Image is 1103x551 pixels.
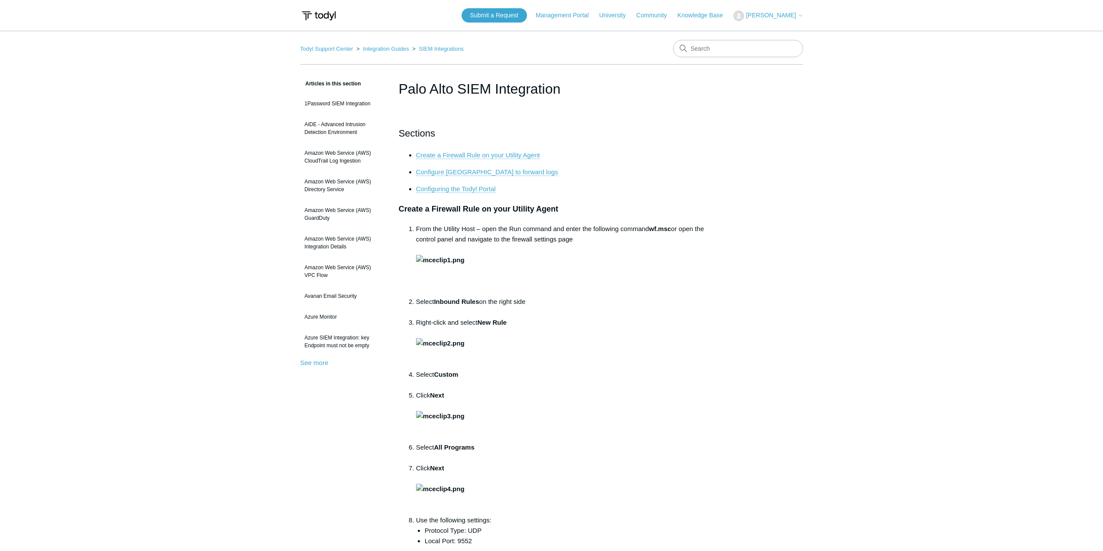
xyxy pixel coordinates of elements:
[416,224,705,297] li: From the Utility Host – open the Run command and enter the following command or open the control ...
[399,126,705,141] h2: Sections
[300,359,329,366] a: See more
[300,288,386,304] a: Avanan Email Security
[300,81,361,87] span: Articles in this section
[300,329,386,354] a: Azure SIEM Integration: key Endpoint must not be empty
[434,298,479,305] strong: Inbound Rules
[536,11,597,20] a: Management Portal
[416,317,705,369] li: Right-click and select
[416,442,705,463] li: Select
[416,464,465,492] strong: Next
[300,259,386,284] a: Amazon Web Service (AWS) VPC Flow
[673,40,803,57] input: Search
[416,297,705,317] li: Select on the right side
[300,145,386,169] a: Amazon Web Service (AWS) CloudTrail Log Ingestion
[355,46,410,52] li: Integration Guides
[300,8,337,24] img: Todyl Support Center Help Center home page
[416,391,465,420] strong: Next
[416,151,540,159] a: Create a Firewall Rule on your Utility Agent
[300,202,386,226] a: Amazon Web Service (AWS) GuardDuty
[416,168,558,176] a: Configure [GEOGRAPHIC_DATA] to forward logs
[636,11,676,20] a: Community
[462,8,527,23] a: Submit a Request
[425,525,705,536] li: Protocol Type: UDP
[434,371,458,378] strong: Custom
[363,46,409,52] a: Integration Guides
[419,46,464,52] a: SIEM Integrations
[416,390,705,442] li: Click
[599,11,634,20] a: University
[300,46,355,52] li: Todyl Support Center
[733,10,803,21] button: [PERSON_NAME]
[399,78,705,99] h1: Palo Alto SIEM Integration
[300,46,353,52] a: Todyl Support Center
[399,203,705,215] h3: Create a Firewall Rule on your Utility Agent
[300,231,386,255] a: Amazon Web Service (AWS) Integration Details
[410,46,464,52] li: SIEM Integrations
[300,116,386,140] a: AIDE - Advanced Intrusion Detection Environment
[416,255,465,265] img: mceclip1.png
[649,225,671,232] strong: wf.msc
[746,12,796,19] span: [PERSON_NAME]
[434,443,474,451] strong: All Programs
[300,173,386,198] a: Amazon Web Service (AWS) Directory Service
[477,319,507,326] strong: New Rule
[677,11,732,20] a: Knowledge Base
[416,411,465,421] img: mceclip3.png
[416,484,465,494] img: mceclip4.png
[416,185,496,193] a: Configuring the Todyl Portal
[416,369,705,390] li: Select
[300,309,386,325] a: Azure Monitor
[416,463,705,515] li: Click
[416,338,465,349] img: mceclip2.png
[300,95,386,112] a: 1Password SIEM Integration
